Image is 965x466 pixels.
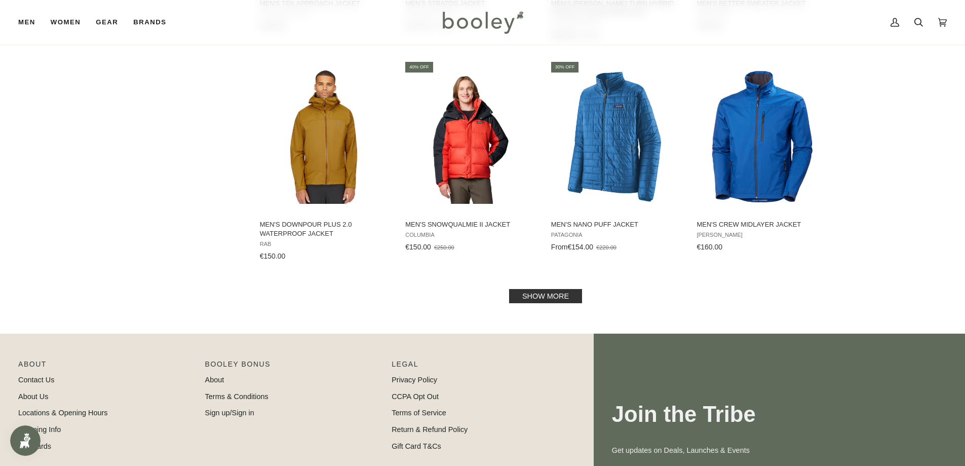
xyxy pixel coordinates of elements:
a: About [205,376,224,384]
img: Patagonia Men's Nano Puff Jacket Endless Blue - Booley Galway [550,69,684,204]
span: Men's Downpour Plus 2.0 Waterproof Jacket [260,220,391,238]
iframe: Button to open loyalty program pop-up [10,425,41,456]
a: Men's Nano Puff Jacket [550,60,684,255]
span: €160.00 [697,243,722,251]
span: Patagonia [551,232,682,238]
a: Gift Card T&Cs [392,442,441,450]
img: Columbia Men's Snowqualmie II Jacket Sail Red / Black - Booley Galway [404,69,538,204]
a: Terms of Service [392,409,446,417]
h3: Join the Tribe [612,401,947,428]
div: 40% off [405,62,433,73]
span: From [551,243,568,251]
div: 30% off [551,62,579,73]
img: Rab Men's Downpour Plus 2.0 Waterproof Jacket Footprint - Booley Galway [258,69,393,204]
p: Booley Bonus [205,359,382,375]
a: Men's Crew Midlayer Jacket [695,60,829,255]
span: Men's Crew Midlayer Jacket [697,220,828,229]
span: Women [51,17,81,27]
a: Men's Snowqualmie II Jacket [404,60,538,255]
a: Return & Refund Policy [392,425,468,434]
span: €250.00 [434,244,454,250]
p: Pipeline_Footer Main [18,359,195,375]
a: CCPA Opt Out [392,392,439,401]
a: About Us [18,392,48,401]
span: €220.00 [596,244,616,250]
a: Sign up/Sign in [205,409,254,417]
img: Booley [438,8,527,37]
a: Contact Us [18,376,54,384]
span: Men's Snowqualmie II Jacket [405,220,536,229]
span: [PERSON_NAME] [697,232,828,238]
span: Columbia [405,232,536,238]
span: €150.00 [260,252,286,260]
span: Rab [260,241,391,247]
span: Men [18,17,35,27]
a: Gift Cards [18,442,51,450]
a: Privacy Policy [392,376,437,384]
span: Men's Nano Puff Jacket [551,220,682,229]
p: Get updates on Deals, Launches & Events [612,445,947,456]
span: Gear [96,17,118,27]
a: Locations & Opening Hours [18,409,108,417]
div: Pagination [260,292,832,300]
a: Terms & Conditions [205,392,268,401]
span: €150.00 [405,243,431,251]
p: Pipeline_Footer Sub [392,359,568,375]
a: Men's Downpour Plus 2.0 Waterproof Jacket [258,60,393,264]
span: €154.00 [568,243,594,251]
img: Helly Hansen Men's Crew Midlayer Jacket Fjord Blue - Booley Galway [695,69,829,204]
a: Show more [509,289,582,303]
span: Brands [133,17,166,27]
